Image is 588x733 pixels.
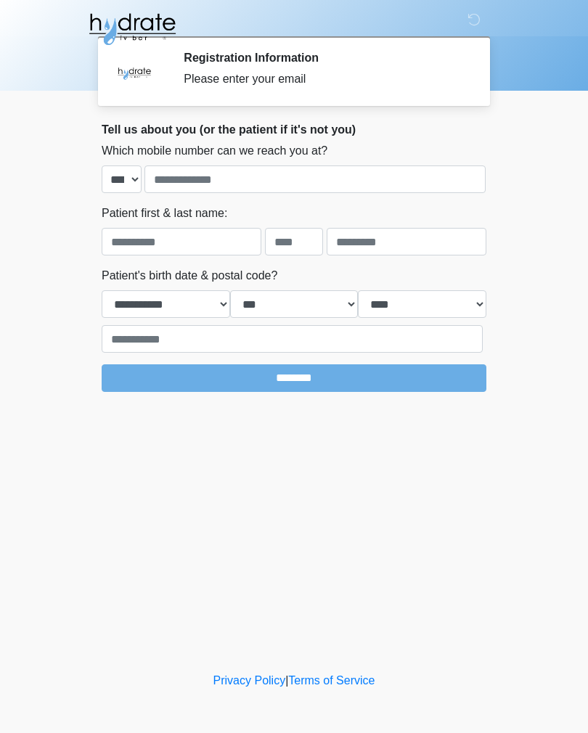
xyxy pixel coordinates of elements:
[102,267,277,284] label: Patient's birth date & postal code?
[102,142,327,160] label: Which mobile number can we reach you at?
[288,674,375,687] a: Terms of Service
[113,51,156,94] img: Agent Avatar
[213,674,286,687] a: Privacy Policy
[184,70,465,88] div: Please enter your email
[102,123,486,136] h2: Tell us about you (or the patient if it's not you)
[87,11,177,47] img: Hydrate IV Bar - Fort Collins Logo
[285,674,288,687] a: |
[102,205,227,222] label: Patient first & last name:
